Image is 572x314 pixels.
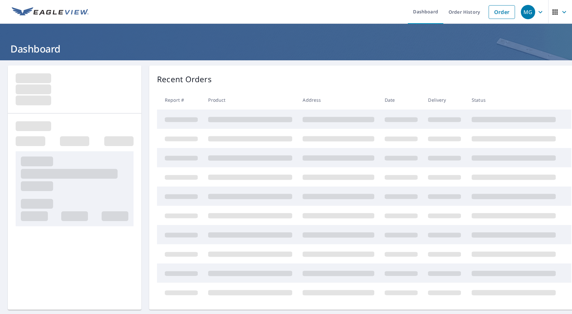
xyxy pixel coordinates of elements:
[8,42,564,55] h1: Dashboard
[157,90,203,110] th: Report #
[423,90,466,110] th: Delivery
[379,90,423,110] th: Date
[157,73,212,85] p: Recent Orders
[466,90,561,110] th: Status
[489,5,515,19] a: Order
[521,5,535,19] div: MG
[297,90,379,110] th: Address
[203,90,297,110] th: Product
[12,7,89,17] img: EV Logo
